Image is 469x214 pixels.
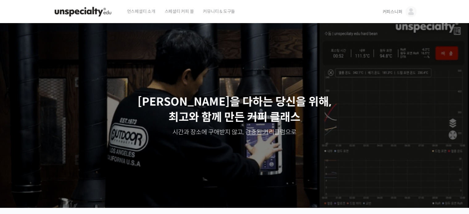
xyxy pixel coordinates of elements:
[383,9,402,14] span: 커피스니퍼
[6,94,463,125] p: [PERSON_NAME]을 다하는 당신을 위해, 최고와 함께 만든 커피 클래스
[6,128,463,137] p: 시간과 장소에 구애받지 않고, 검증된 커리큘럼으로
